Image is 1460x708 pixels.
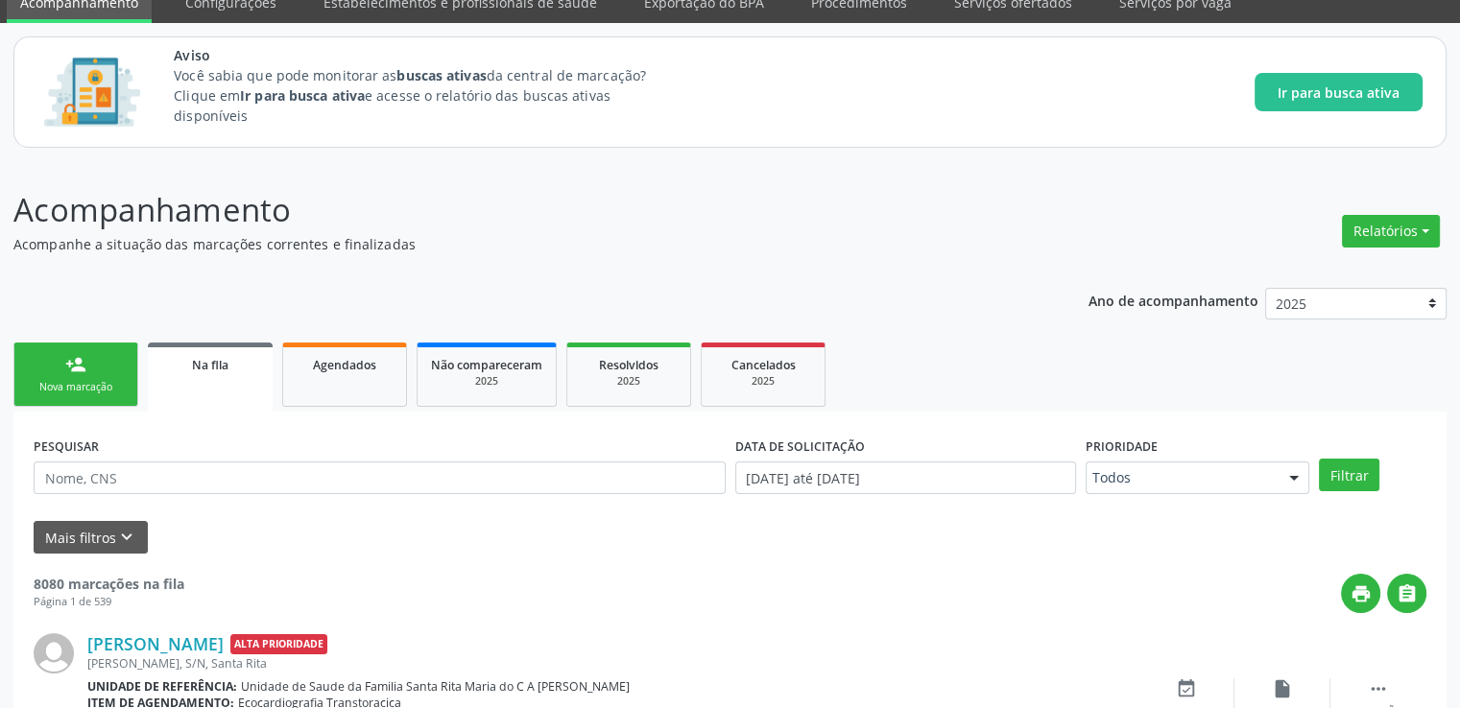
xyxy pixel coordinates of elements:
[241,678,630,695] span: Unidade de Saude da Familia Santa Rita Maria do C A [PERSON_NAME]
[431,374,542,389] div: 2025
[87,633,224,654] a: [PERSON_NAME]
[1368,678,1389,699] i: 
[715,374,811,389] div: 2025
[28,380,124,394] div: Nova marcação
[1092,468,1271,487] span: Todos
[1351,583,1372,604] i: print
[1319,459,1379,491] button: Filtrar
[34,461,726,494] input: Nome, CNS
[599,357,658,373] span: Resolvidos
[431,357,542,373] span: Não compareceram
[1341,574,1380,613] button: print
[735,432,865,461] label: DATA DE SOLICITAÇÃO
[1387,574,1426,613] button: 
[34,575,184,593] strong: 8080 marcações na fila
[1278,83,1400,103] span: Ir para busca ativa
[116,527,137,548] i: keyboard_arrow_down
[174,45,682,65] span: Aviso
[313,357,376,373] span: Agendados
[240,86,365,105] strong: Ir para busca ativa
[735,461,1076,494] input: Selecione um intervalo
[65,354,86,375] div: person_add
[87,678,237,695] b: Unidade de referência:
[1272,678,1293,699] i: insert_drive_file
[581,374,677,389] div: 2025
[1086,432,1158,461] label: Prioridade
[192,357,228,373] span: Na fila
[34,594,184,610] div: Página 1 de 539
[174,65,682,126] p: Você sabia que pode monitorar as da central de marcação? Clique em e acesse o relatório das busca...
[396,66,486,84] strong: buscas ativas
[1089,288,1258,312] p: Ano de acompanhamento
[34,432,99,461] label: PESQUISAR
[230,634,327,654] span: Alta Prioridade
[1176,678,1197,699] i: event_available
[1255,73,1423,111] button: Ir para busca ativa
[87,655,1138,672] div: [PERSON_NAME], S/N, Santa Rita
[37,49,147,135] img: Imagem de CalloutCard
[731,357,796,373] span: Cancelados
[13,234,1017,254] p: Acompanhe a situação das marcações correntes e finalizadas
[34,521,148,555] button: Mais filtroskeyboard_arrow_down
[13,186,1017,234] p: Acompanhamento
[1342,215,1440,248] button: Relatórios
[1397,583,1418,604] i: 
